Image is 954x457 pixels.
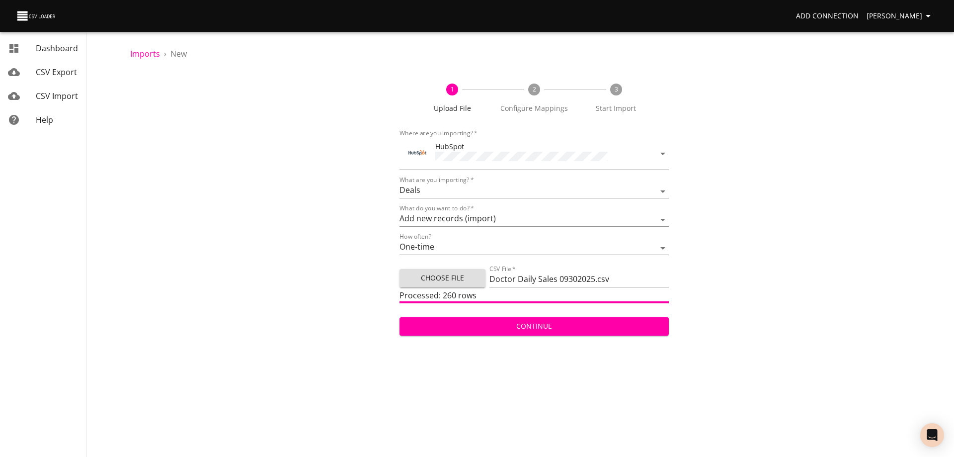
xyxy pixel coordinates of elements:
li: › [164,48,166,60]
a: Add Connection [792,7,863,25]
span: [PERSON_NAME] [867,10,934,22]
label: CSV File [489,266,516,272]
img: CSV Loader [16,9,58,23]
label: Where are you importing? [399,130,477,136]
div: ToolHubSpot [399,137,669,170]
span: Dashboard [36,43,78,54]
label: How often? [399,234,431,240]
span: HubSpot [435,142,464,151]
div: Tool [407,143,427,163]
span: Add Connection [796,10,859,22]
text: 2 [532,85,536,93]
span: CSV Import [36,91,78,101]
span: Continue [407,320,661,333]
span: Configure Mappings [497,103,571,113]
button: Choose File [399,269,485,287]
label: What do you want to do? [399,205,474,211]
label: What are you importing? [399,177,474,183]
div: Open Intercom Messenger [920,423,944,447]
span: CSV Export [36,67,77,78]
img: HubSpot [407,143,427,163]
span: Upload File [415,103,489,113]
span: Start Import [579,103,653,113]
text: 1 [451,85,454,93]
button: [PERSON_NAME] [863,7,938,25]
span: Processed: 260 rows [399,290,477,301]
span: New [170,48,187,59]
button: Continue [399,317,669,336]
text: 3 [614,85,618,93]
span: Help [36,114,53,125]
a: Imports [130,48,160,59]
span: Choose File [407,272,477,284]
